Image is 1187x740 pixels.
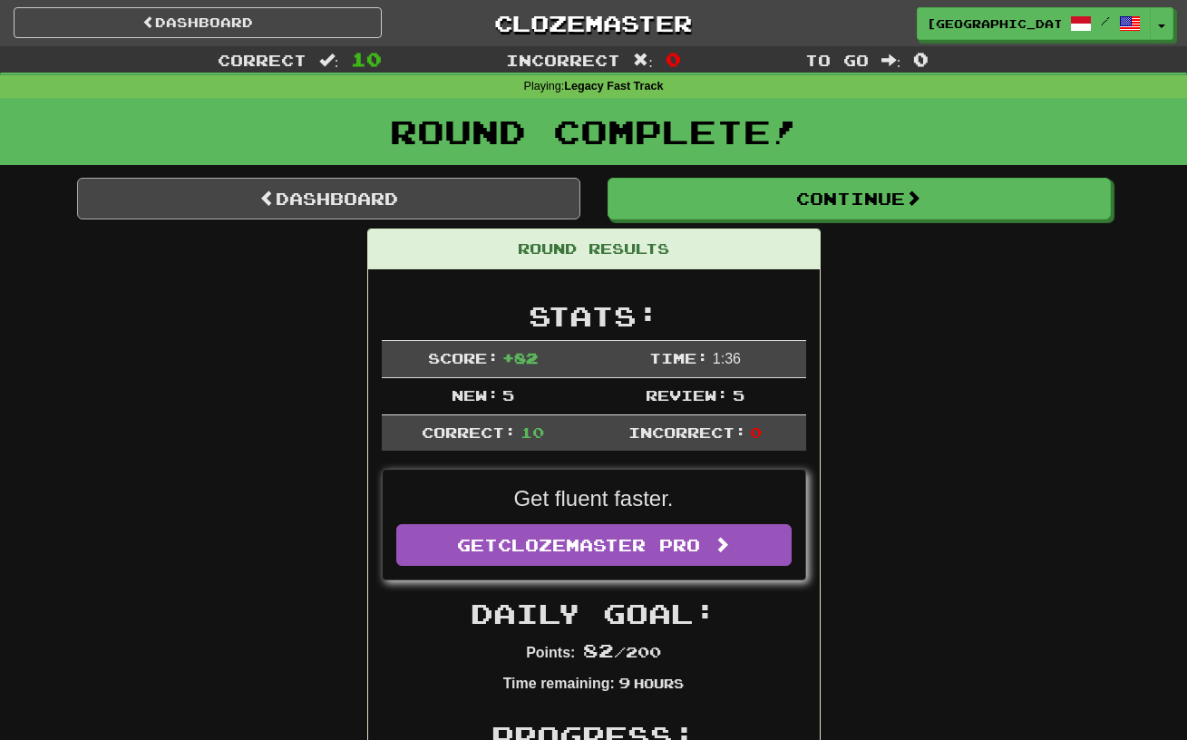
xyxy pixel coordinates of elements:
[628,424,746,441] span: Incorrect:
[927,15,1061,32] span: [GEOGRAPHIC_DATA]
[805,51,869,69] span: To go
[521,424,544,441] span: 10
[396,524,792,566] a: GetClozemaster Pro
[218,51,306,69] span: Correct
[422,424,516,441] span: Correct:
[77,178,580,219] a: Dashboard
[583,639,614,661] span: 82
[881,53,901,68] span: :
[428,349,499,366] span: Score:
[503,676,615,691] strong: Time remaining:
[6,113,1181,150] h1: Round Complete!
[368,229,820,269] div: Round Results
[750,424,762,441] span: 0
[733,386,744,404] span: 5
[382,599,806,628] h2: Daily Goal:
[583,643,661,660] span: / 200
[608,178,1111,219] button: Continue
[502,349,538,366] span: + 82
[498,535,700,555] span: Clozemaster Pro
[666,48,681,70] span: 0
[649,349,708,366] span: Time:
[633,53,653,68] span: :
[646,386,728,404] span: Review:
[917,7,1151,40] a: [GEOGRAPHIC_DATA] /
[1101,15,1110,27] span: /
[634,676,684,691] small: Hours
[713,351,741,366] span: 1 : 36
[526,645,575,660] strong: Points:
[14,7,382,38] a: Dashboard
[409,7,777,39] a: Clozemaster
[382,301,806,331] h2: Stats:
[506,51,620,69] span: Incorrect
[396,483,792,514] p: Get fluent faster.
[564,80,663,92] strong: Legacy Fast Track
[618,674,630,691] span: 9
[913,48,929,70] span: 0
[351,48,382,70] span: 10
[502,386,514,404] span: 5
[319,53,339,68] span: :
[452,386,499,404] span: New:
